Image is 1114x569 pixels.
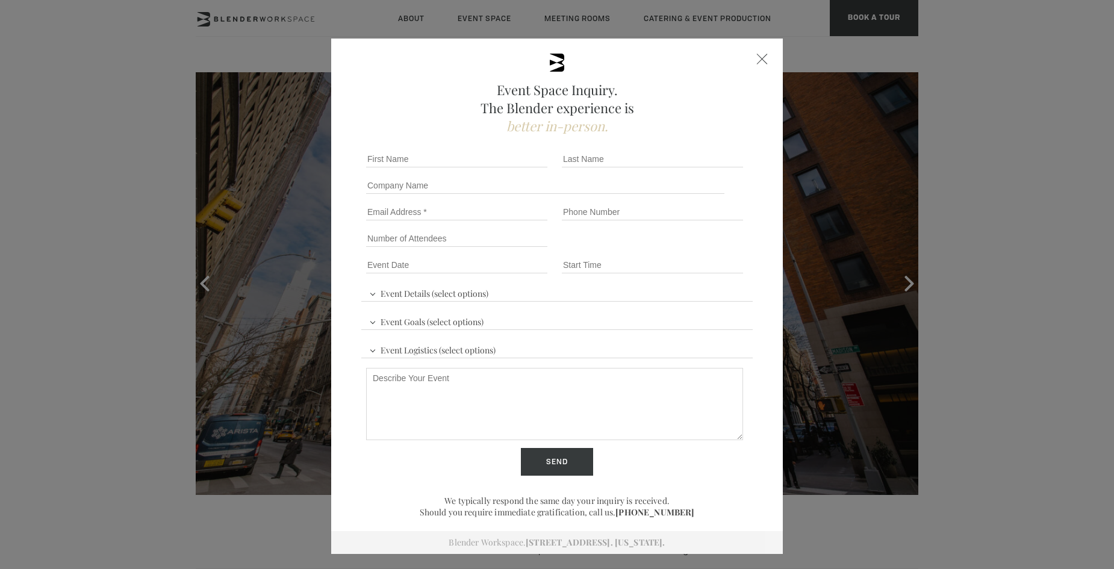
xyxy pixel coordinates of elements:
[366,177,724,194] input: Company Name
[521,448,593,476] input: Send
[366,340,499,358] span: Event Logistics (select options)
[361,495,753,506] p: We typically respond the same day your inquiry is received.
[562,151,743,167] input: Last Name
[361,506,753,518] p: Should you require immediate gratification, call us.
[366,257,547,273] input: Event Date
[361,81,753,135] h2: Event Space Inquiry. The Blender experience is
[366,151,547,167] input: First Name
[366,311,487,329] span: Event Goals (select options)
[506,117,608,135] span: better in-person.
[562,204,743,220] input: Phone Number
[526,536,665,548] a: [STREET_ADDRESS]. [US_STATE].
[331,531,783,554] div: Blender Workspace.
[366,230,547,247] input: Number of Attendees
[615,506,694,518] a: [PHONE_NUMBER]
[366,283,491,301] span: Event Details (select options)
[366,204,547,220] input: Email Address *
[562,257,743,273] input: Start Time
[897,415,1114,569] iframe: Chat Widget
